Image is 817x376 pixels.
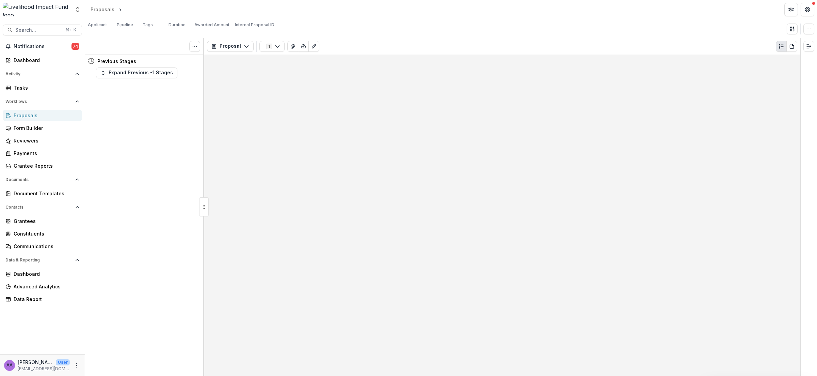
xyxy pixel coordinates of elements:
div: ⌘ + K [64,26,78,34]
div: Dashboard [14,270,77,277]
a: Constituents [3,228,82,239]
p: Internal Proposal ID [235,22,274,28]
div: Grantees [14,217,77,225]
p: Duration [169,22,186,28]
button: PDF view [786,41,797,52]
a: Communications [3,241,82,252]
a: Tasks [3,82,82,93]
a: Document Templates [3,188,82,199]
div: Tasks [14,84,77,91]
button: Toggle View Cancelled Tasks [189,41,200,52]
span: Documents [5,177,73,182]
button: Search... [3,25,82,35]
p: User [56,359,70,365]
p: Tags [143,22,153,28]
a: Proposals [3,110,82,121]
div: Proposals [14,112,77,119]
div: Proposals [91,6,114,13]
button: Plaintext view [776,41,787,52]
span: Data & Reporting [5,258,73,262]
span: Notifications [14,44,71,49]
div: Document Templates [14,190,77,197]
span: Search... [15,27,61,33]
p: Pipeline [117,22,133,28]
div: Dashboard [14,57,77,64]
a: Grantees [3,215,82,227]
div: Aude Anquetil [6,363,13,367]
div: Advanced Analytics [14,283,77,290]
button: More [73,361,81,370]
div: Grantee Reports [14,162,77,169]
a: Proposals [88,4,117,14]
button: Notifications74 [3,41,82,52]
div: Form Builder [14,124,77,132]
button: Expand right [803,41,814,52]
button: Partners [784,3,798,16]
a: Data Report [3,294,82,305]
a: Form Builder [3,122,82,134]
button: Open Data & Reporting [3,255,82,266]
a: Payments [3,148,82,159]
div: Reviewers [14,137,77,144]
span: Activity [5,72,73,76]
button: Open Contacts [3,202,82,213]
p: [PERSON_NAME] [18,359,53,366]
button: Open entity switcher [73,3,82,16]
div: Constituents [14,230,77,237]
button: Open Activity [3,69,82,79]
p: Awarded Amount [194,22,229,28]
span: Contacts [5,205,73,210]
button: Proposal [207,41,254,52]
button: View Attached Files [287,41,298,52]
h4: Previous Stages [97,58,136,65]
a: Dashboard [3,55,82,66]
button: Open Documents [3,174,82,185]
p: Applicant [88,22,107,28]
button: Edit as form [308,41,319,52]
button: 1 [259,41,285,52]
nav: breadcrumb [88,4,129,14]
a: Advanced Analytics [3,281,82,292]
div: Communications [14,243,77,250]
div: Payments [14,150,77,157]
a: Reviewers [3,135,82,146]
button: Get Help [801,3,814,16]
span: 74 [71,43,79,50]
a: Grantee Reports [3,160,82,171]
div: Data Report [14,296,77,303]
p: [EMAIL_ADDRESS][DOMAIN_NAME] [18,366,70,372]
span: Workflows [5,99,73,104]
button: Expand Previous -1 Stages [96,67,177,78]
img: Livelihood Impact Fund logo [3,3,70,16]
a: Dashboard [3,268,82,280]
button: Open Workflows [3,96,82,107]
